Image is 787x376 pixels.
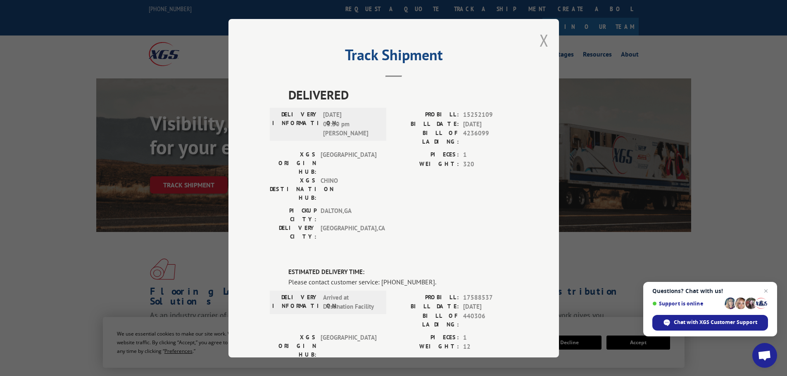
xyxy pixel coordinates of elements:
span: 320 [463,159,518,169]
span: Close chat [761,286,771,296]
button: Close modal [540,29,549,51]
span: [DATE] [463,119,518,129]
label: PROBILL: [394,293,459,302]
div: Chat with XGS Customer Support [652,315,768,331]
span: 1 [463,333,518,342]
span: 17588537 [463,293,518,302]
span: 4236099 [463,129,518,146]
span: DELIVERED [288,85,518,104]
h2: Track Shipment [270,49,518,65]
span: Support is online [652,300,722,307]
span: Chat with XGS Customer Support [674,319,757,326]
label: PIECES: [394,333,459,342]
span: Questions? Chat with us! [652,288,768,294]
span: [DATE] [463,302,518,312]
label: BILL DATE: [394,119,459,129]
label: PIECES: [394,150,459,160]
label: ESTIMATED DELIVERY TIME: [288,267,518,277]
label: BILL DATE: [394,302,459,312]
span: [DATE] 03:30 pm [PERSON_NAME] [323,110,379,138]
label: WEIGHT: [394,342,459,352]
div: Open chat [752,343,777,368]
label: PROBILL: [394,110,459,120]
label: DELIVERY CITY: [270,224,316,241]
label: XGS ORIGIN HUB: [270,333,316,359]
label: BILL OF LADING: [394,129,459,146]
label: WEIGHT: [394,159,459,169]
span: 1 [463,150,518,160]
span: DALTON , GA [321,206,376,224]
span: 12 [463,342,518,352]
span: [GEOGRAPHIC_DATA] [321,333,376,359]
span: [GEOGRAPHIC_DATA] , CA [321,224,376,241]
span: 440306 [463,311,518,329]
label: XGS ORIGIN HUB: [270,150,316,176]
label: XGS DESTINATION HUB: [270,176,316,202]
div: Please contact customer service: [PHONE_NUMBER]. [288,277,518,286]
label: PICKUP CITY: [270,206,316,224]
span: CHINO [321,176,376,202]
span: 15252109 [463,110,518,120]
span: Arrived at Destination Facility [323,293,379,311]
label: DELIVERY INFORMATION: [272,293,319,311]
label: DELIVERY INFORMATION: [272,110,319,138]
span: [GEOGRAPHIC_DATA] [321,150,376,176]
label: BILL OF LADING: [394,311,459,329]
